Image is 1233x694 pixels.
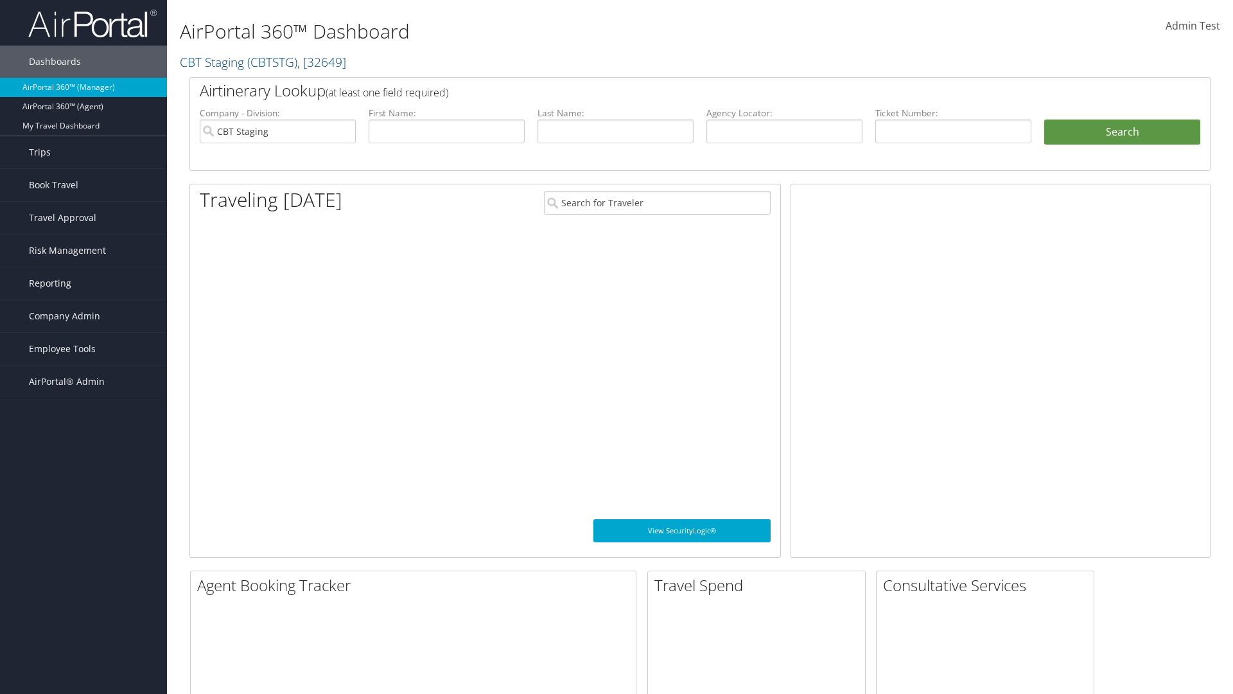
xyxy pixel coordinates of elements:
span: Trips [29,136,51,168]
span: AirPortal® Admin [29,366,105,398]
a: View SecurityLogic® [593,519,771,542]
span: Dashboards [29,46,81,78]
span: , [ 32649 ] [297,53,346,71]
span: Risk Management [29,235,106,267]
span: (at least one field required) [326,85,448,100]
h1: AirPortal 360™ Dashboard [180,18,873,45]
span: Book Travel [29,169,78,201]
label: Last Name: [538,107,694,120]
span: Reporting [29,267,71,299]
h2: Agent Booking Tracker [197,574,636,596]
span: ( CBTSTG ) [247,53,297,71]
label: Ticket Number: [875,107,1031,120]
label: Company - Division: [200,107,356,120]
h2: Consultative Services [883,574,1094,596]
h1: Traveling [DATE] [200,186,342,213]
label: First Name: [369,107,525,120]
span: Admin Test [1166,19,1220,33]
span: Travel Approval [29,202,96,234]
img: airportal-logo.png [28,8,157,39]
span: Employee Tools [29,333,96,365]
label: Agency Locator: [706,107,862,120]
a: CBT Staging [180,53,346,71]
a: Admin Test [1166,6,1220,46]
h2: Airtinerary Lookup [200,80,1115,102]
button: Search [1044,120,1200,145]
input: Search for Traveler [544,191,771,215]
span: Company Admin [29,300,100,332]
h2: Travel Spend [654,574,865,596]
